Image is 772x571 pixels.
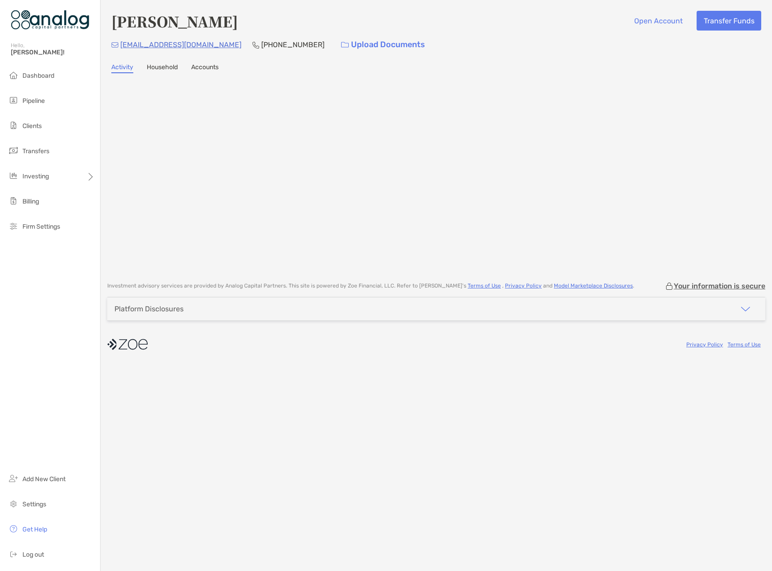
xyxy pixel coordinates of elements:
img: Email Icon [111,42,118,48]
span: Get Help [22,526,47,533]
p: [PHONE_NUMBER] [261,39,325,50]
img: logout icon [8,549,19,559]
a: Model Marketplace Disclosures [554,283,633,289]
a: Terms of Use [728,341,761,348]
a: Privacy Policy [686,341,723,348]
span: [PERSON_NAME]! [11,49,95,56]
span: Settings [22,500,46,508]
img: dashboard icon [8,70,19,80]
a: Privacy Policy [505,283,542,289]
img: Zoe Logo [11,4,89,36]
img: button icon [341,42,349,48]
img: firm-settings icon [8,221,19,231]
img: get-help icon [8,523,19,534]
span: Dashboard [22,72,54,80]
a: Activity [111,63,133,73]
span: Add New Client [22,475,66,483]
a: Terms of Use [468,283,501,289]
img: add_new_client icon [8,473,19,484]
p: [EMAIL_ADDRESS][DOMAIN_NAME] [120,39,241,50]
p: Investment advisory services are provided by Analog Capital Partners . This site is powered by Zo... [107,283,634,289]
img: clients icon [8,120,19,131]
h4: [PERSON_NAME] [111,11,238,31]
span: Transfers [22,147,49,155]
img: transfers icon [8,145,19,156]
img: investing icon [8,170,19,181]
img: billing icon [8,195,19,206]
span: Firm Settings [22,223,60,230]
span: Billing [22,198,39,205]
a: Accounts [191,63,219,73]
span: Log out [22,551,44,558]
img: pipeline icon [8,95,19,106]
a: Upload Documents [335,35,431,54]
img: icon arrow [740,304,751,314]
button: Transfer Funds [697,11,761,31]
div: Platform Disclosures [114,305,184,313]
a: Household [147,63,178,73]
img: company logo [107,334,148,354]
button: Open Account [627,11,689,31]
img: Phone Icon [252,41,259,49]
span: Pipeline [22,97,45,105]
span: Clients [22,122,42,130]
p: Your information is secure [674,282,765,290]
img: settings icon [8,498,19,509]
span: Investing [22,173,49,180]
